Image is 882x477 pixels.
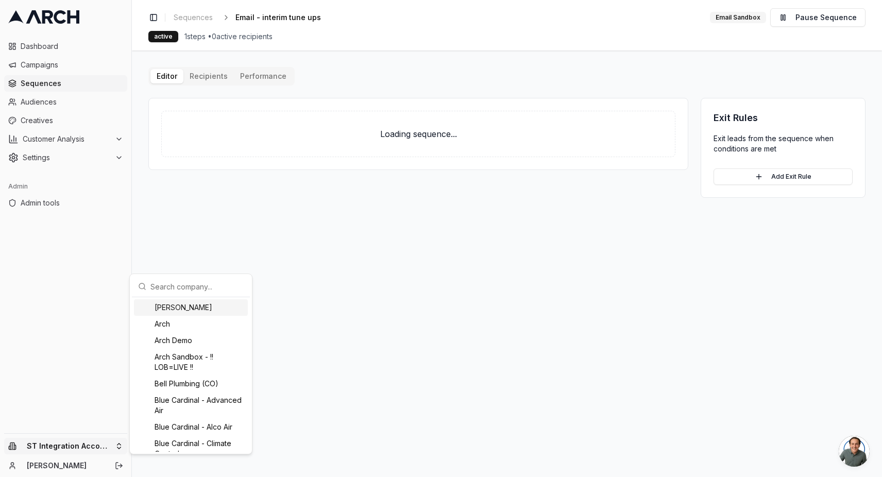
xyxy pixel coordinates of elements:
div: Arch Sandbox - !! LOB=LIVE !! [134,349,248,376]
input: Search company... [150,276,244,297]
div: Arch [134,316,248,332]
div: Blue Cardinal - Advanced Air [134,392,248,419]
div: Blue Cardinal - Alco Air [134,419,248,435]
div: Suggestions [132,297,250,452]
div: Bell Plumbing (CO) [134,376,248,392]
div: Arch Demo [134,332,248,349]
div: [PERSON_NAME] [134,299,248,316]
div: Blue Cardinal - Climate Control [134,435,248,462]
